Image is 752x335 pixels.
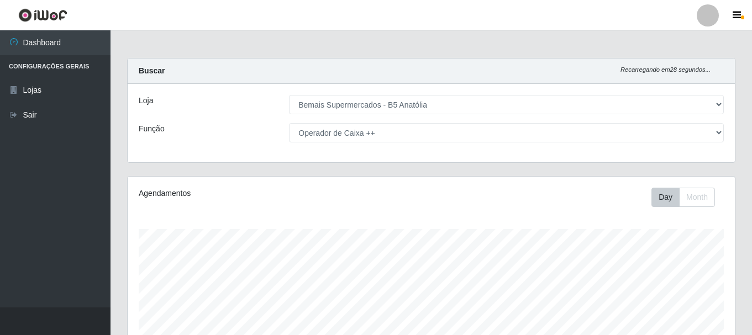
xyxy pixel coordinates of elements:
[139,66,165,75] strong: Buscar
[651,188,724,207] div: Toolbar with button groups
[651,188,680,207] button: Day
[620,66,711,73] i: Recarregando em 28 segundos...
[139,188,373,199] div: Agendamentos
[139,123,165,135] label: Função
[651,188,715,207] div: First group
[679,188,715,207] button: Month
[18,8,67,22] img: CoreUI Logo
[139,95,153,107] label: Loja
